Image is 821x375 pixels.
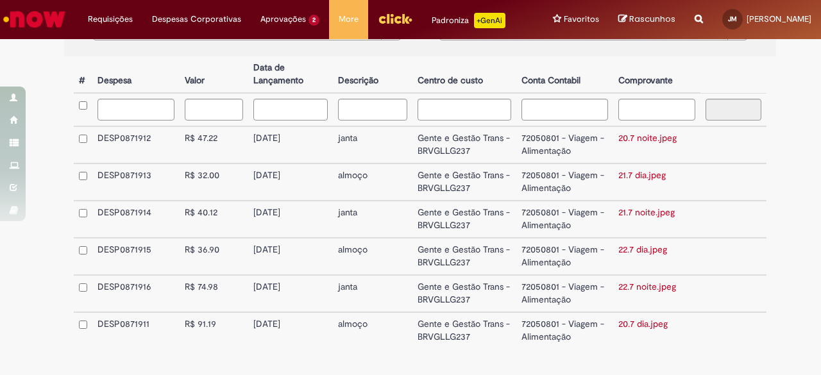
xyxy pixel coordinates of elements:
[248,312,333,349] td: [DATE]
[378,9,412,28] img: click_logo_yellow_360x200.png
[613,275,700,312] td: 22.7 noite.jpeg
[618,244,667,255] a: 22.7 dia.jpeg
[248,126,333,163] td: [DATE]
[432,13,505,28] div: Padroniza
[618,169,666,181] a: 21.7 dia.jpeg
[412,56,516,93] th: Centro de custo
[613,312,700,349] td: 20.7 dia.jpeg
[613,238,700,275] td: 22.7 dia.jpeg
[180,126,248,163] td: R$ 47.22
[180,275,248,312] td: R$ 74.98
[92,126,180,163] td: DESP0871912
[618,13,675,26] a: Rascunhos
[516,312,613,349] td: 72050801 - Viagem - Alimentação
[92,238,180,275] td: DESP0871915
[613,56,700,93] th: Comprovante
[92,163,180,201] td: DESP0871913
[629,13,675,25] span: Rascunhos
[747,13,811,24] span: [PERSON_NAME]
[180,238,248,275] td: R$ 36.90
[412,201,516,238] td: Gente e Gestão Trans - BRVGLLG237
[412,275,516,312] td: Gente e Gestão Trans - BRVGLLG237
[152,13,241,26] span: Despesas Corporativas
[333,238,412,275] td: almoço
[309,15,319,26] span: 2
[516,56,613,93] th: Conta Contabil
[339,13,359,26] span: More
[333,126,412,163] td: janta
[248,56,333,93] th: Data de Lançamento
[412,312,516,349] td: Gente e Gestão Trans - BRVGLLG237
[516,201,613,238] td: 72050801 - Viagem - Alimentação
[412,126,516,163] td: Gente e Gestão Trans - BRVGLLG237
[180,56,248,93] th: Valor
[613,163,700,201] td: 21.7 dia.jpeg
[613,126,700,163] td: 20.7 noite.jpeg
[564,13,599,26] span: Favoritos
[728,15,737,23] span: JM
[516,126,613,163] td: 72050801 - Viagem - Alimentação
[516,238,613,275] td: 72050801 - Viagem - Alimentação
[412,163,516,201] td: Gente e Gestão Trans - BRVGLLG237
[248,163,333,201] td: [DATE]
[333,312,412,349] td: almoço
[618,132,677,144] a: 20.7 noite.jpeg
[1,6,67,32] img: ServiceNow
[180,163,248,201] td: R$ 32.00
[618,281,676,292] a: 22.7 noite.jpeg
[333,201,412,238] td: janta
[613,201,700,238] td: 21.7 noite.jpeg
[618,318,668,329] a: 20.7 dia.jpeg
[248,275,333,312] td: [DATE]
[516,275,613,312] td: 72050801 - Viagem - Alimentação
[180,201,248,238] td: R$ 40.12
[260,13,306,26] span: Aprovações
[248,238,333,275] td: [DATE]
[92,312,180,349] td: DESP0871911
[333,56,412,93] th: Descrição
[248,201,333,238] td: [DATE]
[74,56,92,93] th: #
[333,163,412,201] td: almoço
[412,238,516,275] td: Gente e Gestão Trans - BRVGLLG237
[92,275,180,312] td: DESP0871916
[92,201,180,238] td: DESP0871914
[92,56,180,93] th: Despesa
[618,206,675,218] a: 21.7 noite.jpeg
[333,275,412,312] td: janta
[180,312,248,349] td: R$ 91.19
[88,13,133,26] span: Requisições
[516,163,613,201] td: 72050801 - Viagem - Alimentação
[474,13,505,28] p: +GenAi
